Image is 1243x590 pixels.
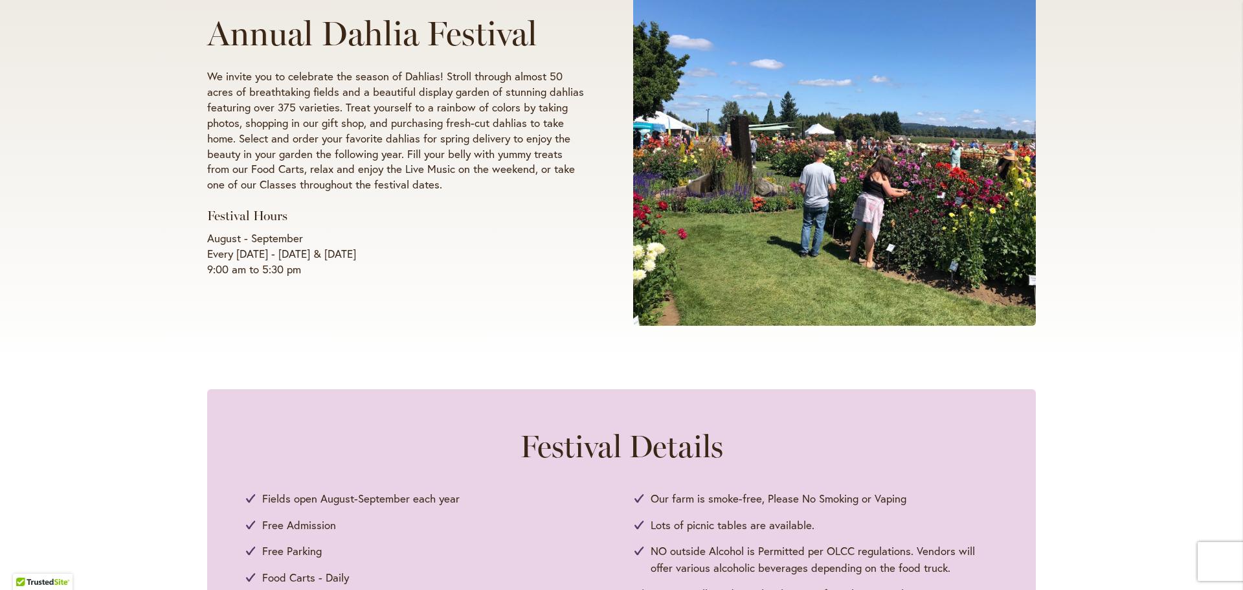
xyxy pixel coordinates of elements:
[262,517,336,534] span: Free Admission
[207,231,584,277] p: August - September Every [DATE] - [DATE] & [DATE] 9:00 am to 5:30 pm
[207,69,584,193] p: We invite you to celebrate the season of Dahlias! Stroll through almost 50 acres of breathtaking ...
[262,490,460,507] span: Fields open August-September each year
[207,208,584,224] h3: Festival Hours
[651,517,814,534] span: Lots of picnic tables are available.
[651,543,997,576] span: NO outside Alcohol is Permitted per OLCC regulations. Vendors will offer various alcoholic bevera...
[246,428,997,464] h2: Festival Details
[207,14,584,53] h1: Annual Dahlia Festival
[262,543,322,560] span: Free Parking
[651,490,906,507] span: Our farm is smoke-free, Please No Smoking or Vaping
